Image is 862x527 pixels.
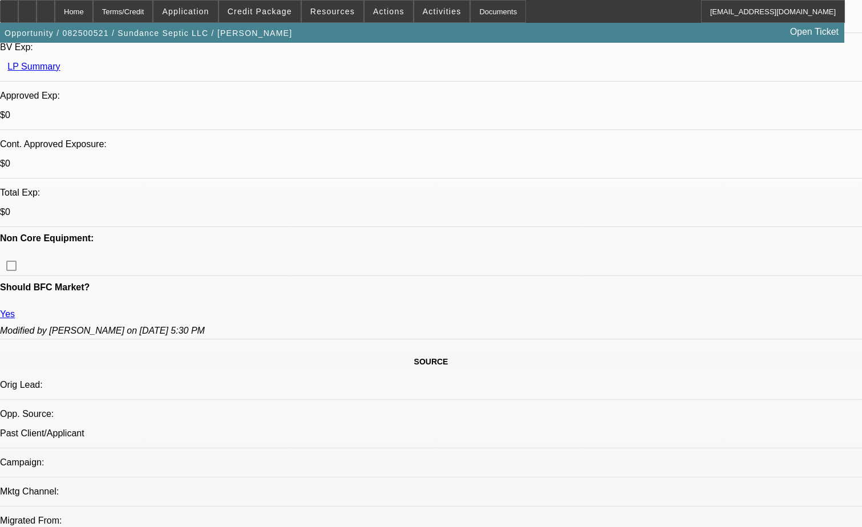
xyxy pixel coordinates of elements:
[162,7,209,16] span: Application
[786,22,843,42] a: Open Ticket
[302,1,363,22] button: Resources
[5,29,292,38] span: Opportunity / 082500521 / Sundance Septic LLC / [PERSON_NAME]
[365,1,413,22] button: Actions
[414,1,470,22] button: Activities
[423,7,462,16] span: Activities
[414,357,448,366] span: SOURCE
[7,62,60,71] a: LP Summary
[228,7,292,16] span: Credit Package
[310,7,355,16] span: Resources
[219,1,301,22] button: Credit Package
[373,7,404,16] span: Actions
[153,1,217,22] button: Application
